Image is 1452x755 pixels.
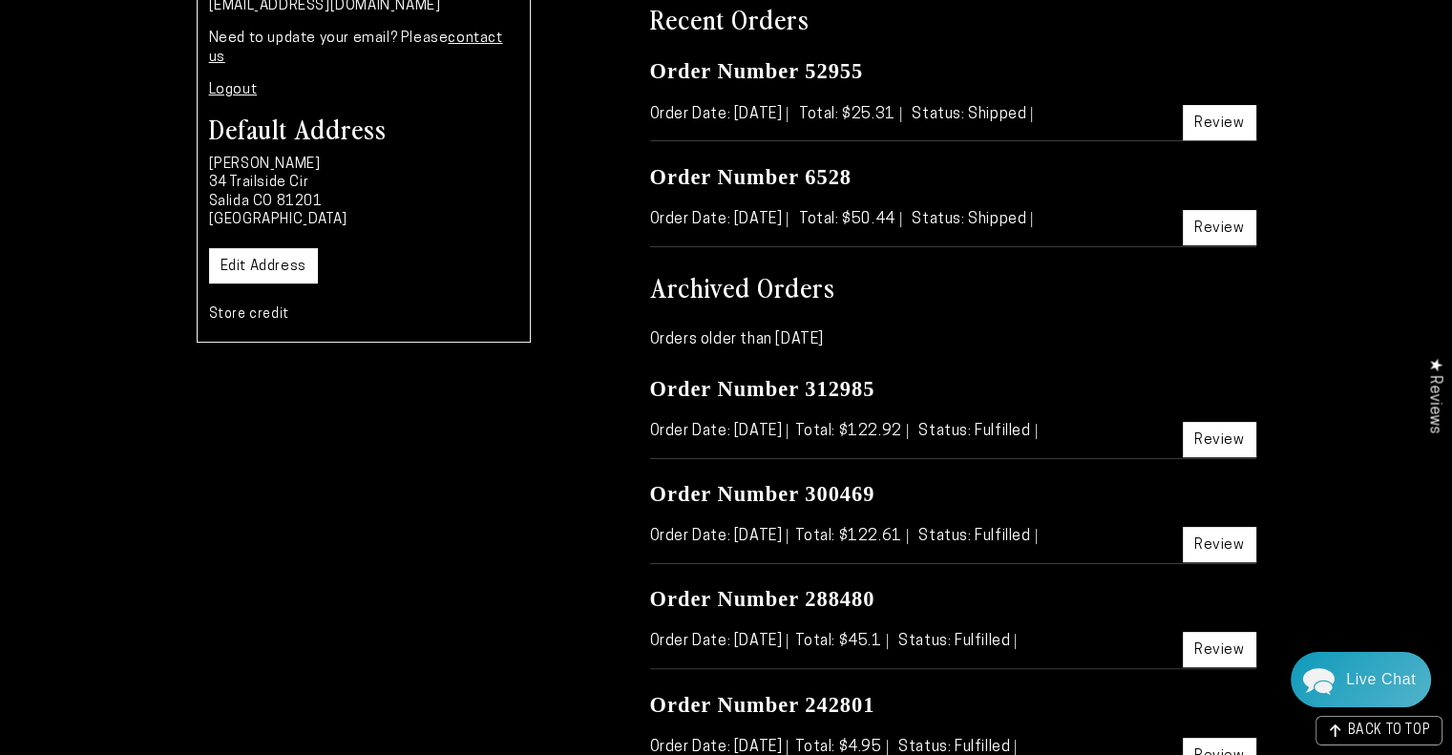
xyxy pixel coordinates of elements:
span: Order Date: [DATE] [650,529,789,544]
span: Away until [DATE] [143,95,262,109]
a: Logout [209,83,258,97]
div: Chat widget toggle [1291,652,1431,707]
span: Order Date: [DATE] [650,212,789,227]
a: Leave A Message [126,576,280,606]
a: Order Number 300469 [650,482,875,506]
p: Need to update your email? Please [209,30,518,67]
a: Edit Address [209,248,318,283]
img: Helga [219,29,268,78]
a: Order Number 288480 [650,587,875,611]
span: We run on [146,548,259,557]
span: Total: $45.1 [795,634,887,649]
a: Order Number 312985 [650,377,875,401]
p: Orders older than [DATE] [650,326,1256,354]
img: John [138,29,188,78]
span: Status: Fulfilled [918,529,1036,544]
span: BACK TO TOP [1347,724,1430,738]
span: Re:amaze [204,544,258,558]
span: Order Date: [DATE] [650,740,789,755]
span: Total: $122.92 [795,424,907,439]
span: Order Date: [DATE] [650,107,789,122]
span: Status: Fulfilled [918,424,1036,439]
a: Order Number 6528 [650,165,852,189]
span: Status: Shipped [912,107,1032,122]
span: Total: $25.31 [799,107,901,122]
span: Order Date: [DATE] [650,634,789,649]
img: Marie J [179,29,228,78]
a: Review [1183,527,1256,562]
a: Order Number 52955 [650,59,864,83]
span: Order Date: [DATE] [650,424,789,439]
a: Review [1183,632,1256,667]
p: [PERSON_NAME] 34 Trailside Cir Salida CO 81201 [GEOGRAPHIC_DATA] [209,156,518,230]
div: Click to open Judge.me floating reviews tab [1416,343,1452,449]
a: Review [1183,105,1256,140]
span: Total: $122.61 [795,529,907,544]
span: Status: Fulfilled [898,634,1016,649]
span: Total: $4.95 [795,740,887,755]
a: Review [1183,422,1256,457]
a: Store credit [209,307,289,322]
a: Order Number 242801 [650,693,875,717]
h2: Archived Orders [650,269,1256,304]
h3: Default Address [209,115,518,141]
span: Status: Fulfilled [898,740,1016,755]
a: Review [1183,210,1256,245]
span: Status: Shipped [912,212,1032,227]
a: contact us [209,31,503,65]
div: Contact Us Directly [1346,652,1416,707]
span: Total: $50.44 [799,212,901,227]
h2: Recent Orders [650,1,1256,35]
